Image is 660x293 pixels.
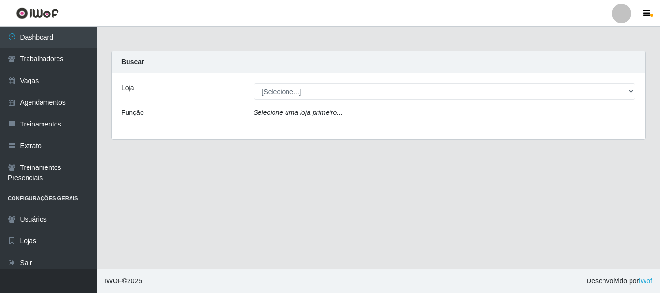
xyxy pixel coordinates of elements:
i: Selecione uma loja primeiro... [254,109,343,116]
strong: Buscar [121,58,144,66]
span: © 2025 . [104,276,144,286]
span: IWOF [104,277,122,285]
span: Desenvolvido por [587,276,652,286]
a: iWof [639,277,652,285]
label: Loja [121,83,134,93]
label: Função [121,108,144,118]
img: CoreUI Logo [16,7,59,19]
